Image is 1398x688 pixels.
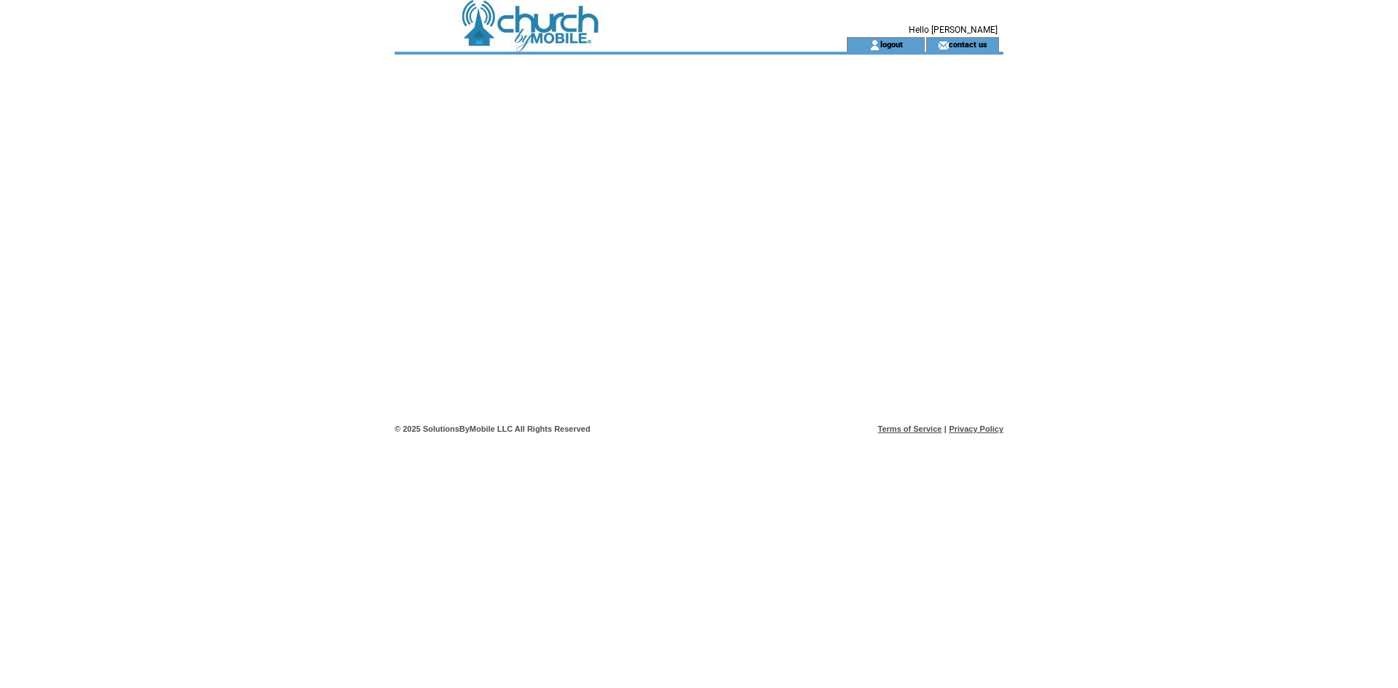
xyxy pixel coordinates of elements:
[938,39,949,51] img: contact_us_icon.gif
[949,39,987,49] a: contact us
[949,424,1003,433] a: Privacy Policy
[944,424,947,433] span: |
[878,424,942,433] a: Terms of Service
[395,424,591,433] span: © 2025 SolutionsByMobile LLC All Rights Reserved
[869,39,880,51] img: account_icon.gif
[909,25,998,35] span: Hello [PERSON_NAME]
[880,39,903,49] a: logout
